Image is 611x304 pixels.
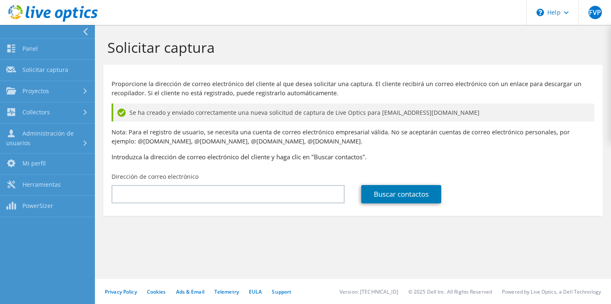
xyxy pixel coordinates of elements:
p: Nota: Para el registro de usuario, se necesita una cuenta de correo electrónico empresarial válid... [112,128,594,146]
a: Privacy Policy [105,288,137,295]
a: Telemetry [214,288,239,295]
a: EULA [249,288,262,295]
a: Ads & Email [176,288,204,295]
li: Powered by Live Optics, a Dell Technology [502,288,601,295]
p: Proporcione la dirección de correo electrónico del cliente al que desea solicitar una captura. El... [112,79,594,98]
svg: \n [536,9,544,16]
li: © 2025 Dell Inc. All Rights Reserved [408,288,492,295]
span: Se ha creado y enviado correctamente una nueva solicitud de captura de Live Optics para [EMAIL_AD... [129,108,479,117]
a: Buscar contactos [361,185,441,203]
li: Version: [TECHNICAL_ID] [340,288,398,295]
a: Support [272,288,291,295]
h3: Introduzca la dirección de correo electrónico del cliente y haga clic en "Buscar contactos". [112,152,594,161]
h1: Solicitar captura [107,39,594,56]
label: Dirección de correo electrónico [112,173,199,181]
a: Cookies [147,288,166,295]
span: FVP [589,6,602,19]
